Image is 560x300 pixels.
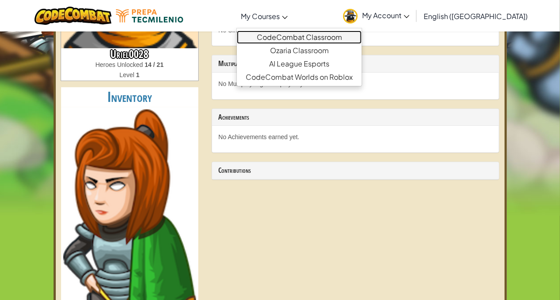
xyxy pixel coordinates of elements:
[61,87,198,107] h2: Inventory
[362,11,409,20] span: My Account
[424,12,528,21] span: English ([GEOGRAPHIC_DATA])
[219,132,492,141] p: No Achievements earned yet.
[116,9,183,23] img: Tecmilenio logo
[145,61,164,68] strong: 14 / 21
[419,4,532,28] a: English ([GEOGRAPHIC_DATA])
[219,60,492,68] h3: Multiplayer Levels
[120,71,136,78] span: Level
[61,48,198,60] h3: Uriel0028
[35,7,112,25] img: CodeCombat logo
[219,79,492,88] p: No Multiplayer games played yet.
[219,167,492,175] h3: Contributions
[237,31,362,44] a: CodeCombat Classroom
[237,44,362,57] a: Ozaria Classroom
[241,12,280,21] span: My Courses
[343,9,358,23] img: avatar
[95,61,144,68] span: Heroes Unlocked
[237,57,362,70] a: AI League Esports
[219,113,492,121] h3: Achievements
[236,4,292,28] a: My Courses
[339,2,414,30] a: My Account
[237,70,362,84] a: CodeCombat Worlds on Roblox
[136,71,139,78] strong: 1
